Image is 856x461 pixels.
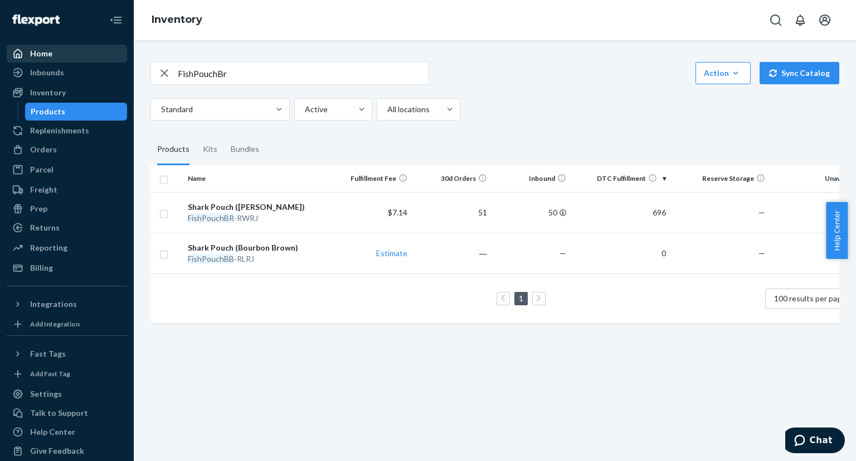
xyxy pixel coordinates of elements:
[7,64,127,81] a: Inbounds
[7,122,127,140] a: Replenishments
[7,45,127,63] a: Home
[7,181,127,199] a: Freight
[412,233,492,273] td: ―
[492,165,571,192] th: Inbound
[758,208,765,217] span: —
[7,84,127,102] a: Inventory
[30,242,67,253] div: Reporting
[188,213,328,224] div: -RWRJ
[560,248,566,258] span: —
[30,67,64,78] div: Inbounds
[670,165,770,192] th: Reserve Storage
[30,184,57,195] div: Freight
[704,68,742,79] div: Action
[188,201,328,213] div: Shark Pouch ([PERSON_NAME])
[183,165,332,192] th: Name
[30,319,80,329] div: Add Integration
[774,294,846,303] span: 100 results per page
[517,294,526,303] a: Page 1 is your current page
[785,428,845,455] iframe: Opens a widget where you can chat to one of our agents
[7,345,127,363] button: Fast Tags
[188,242,328,253] div: Shark Pouch (Bourbon Brown)
[178,62,429,84] input: Search inventory by name or sku
[152,13,202,26] a: Inventory
[7,385,127,403] a: Settings
[760,62,839,84] button: Sync Catalog
[30,407,88,419] div: Talk to Support
[30,388,62,400] div: Settings
[333,165,412,192] th: Fulfillment Fee
[7,239,127,257] a: Reporting
[412,192,492,233] td: 51
[7,442,127,460] button: Give Feedback
[388,208,407,217] span: $7.14
[7,367,127,381] a: Add Fast Tag
[188,213,234,223] em: FishPouchBR
[231,134,259,165] div: Bundles
[7,161,127,179] a: Parcel
[30,445,84,457] div: Give Feedback
[7,200,127,218] a: Prep
[203,134,217,165] div: Kits
[30,125,89,136] div: Replenishments
[7,404,127,422] button: Talk to Support
[30,144,57,155] div: Orders
[30,203,47,214] div: Prep
[7,219,127,237] a: Returns
[7,141,127,159] a: Orders
[571,192,670,233] td: 696
[571,165,670,192] th: DTC Fulfillment
[386,104,387,115] input: All locations
[814,9,836,31] button: Open account menu
[7,295,127,313] button: Integrations
[30,87,66,98] div: Inventory
[7,259,127,277] a: Billing
[826,202,848,259] button: Help Center
[765,9,787,31] button: Open Search Box
[188,254,234,263] em: FishPouchBB
[571,233,670,273] td: 0
[30,348,66,359] div: Fast Tags
[105,9,127,31] button: Close Navigation
[30,426,75,438] div: Help Center
[188,253,328,265] div: -RLRJ
[157,134,189,165] div: Products
[304,104,305,115] input: Active
[30,369,70,378] div: Add Fast Tag
[30,164,53,175] div: Parcel
[143,4,211,36] ol: breadcrumbs
[12,15,60,26] img: Flexport logo
[30,299,77,310] div: Integrations
[30,262,53,273] div: Billing
[7,318,127,331] a: Add Integration
[31,106,65,117] div: Products
[7,423,127,441] a: Help Center
[25,103,128,121] a: Products
[492,192,571,233] td: 50
[695,62,751,84] button: Action
[30,222,60,233] div: Returns
[30,48,52,59] div: Home
[376,248,407,258] a: Estimate
[412,165,492,192] th: 30d Orders
[789,9,811,31] button: Open notifications
[758,248,765,258] span: —
[160,104,161,115] input: Standard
